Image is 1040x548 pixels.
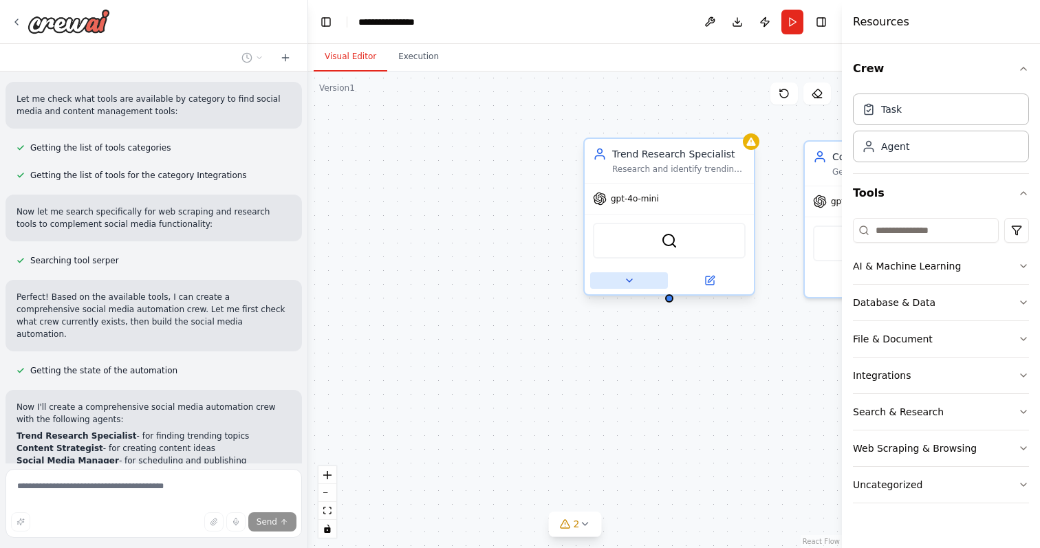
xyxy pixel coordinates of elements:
div: AI & Machine Learning [853,259,961,273]
button: Integrations [853,358,1029,393]
div: Generate creative and engaging content ideas based on trending topics, brand objectives, and audi... [832,166,966,177]
p: Perfect! Based on the available tools, I can create a comprehensive social media automation crew.... [17,291,291,340]
button: Improve this prompt [11,512,30,531]
span: Getting the state of the automation [30,365,177,376]
button: Crew [853,50,1029,88]
button: Search & Research [853,394,1029,430]
div: Web Scraping & Browsing [853,441,977,455]
span: Getting the list of tools categories [30,142,171,153]
button: Open in side panel [671,272,748,289]
img: SerperDevTool [661,232,678,249]
div: Version 1 [319,83,355,94]
span: Getting the list of tools for the category Integrations [30,170,247,181]
span: Searching tool serper [30,255,119,266]
button: Hide left sidebar [316,12,336,32]
button: Web Scraping & Browsing [853,430,1029,466]
button: Uncategorized [853,467,1029,503]
button: Click to speak your automation idea [226,512,246,531]
div: Search & Research [853,405,944,419]
div: React Flow controls [318,466,336,538]
button: Send [248,512,296,531]
button: Visual Editor [314,43,387,72]
div: Crew [853,88,1029,173]
strong: Trend Research Specialist [17,431,137,441]
button: 2 [549,512,602,537]
button: Execution [387,43,450,72]
div: File & Document [853,332,933,346]
div: Content StrategistGenerate creative and engaging content ideas based on trending topics, brand ob... [803,140,975,298]
button: File & Document [853,321,1029,357]
div: Database & Data [853,296,935,309]
div: Tools [853,212,1029,514]
button: toggle interactivity [318,520,336,538]
strong: Social Media Manager [17,456,119,465]
li: - for creating content ideas [17,442,291,454]
button: Switch to previous chat [236,50,269,66]
p: Now let me search specifically for web scraping and research tools to complement social media fun... [17,206,291,230]
div: Trend Research Specialist [612,147,746,161]
nav: breadcrumb [358,15,429,29]
div: Task [881,102,902,116]
p: Now I'll create a comprehensive social media automation crew with the following agents: [17,401,291,426]
button: Upload files [204,512,224,531]
span: Send [257,516,277,527]
span: gpt-4o-mini [831,196,879,207]
span: gpt-4o-mini [611,193,659,204]
button: Database & Data [853,285,1029,320]
a: React Flow attribution [803,538,840,545]
div: Research and identify trending topics, hashtags, and industry trends in {industry} to inform cont... [612,164,746,175]
button: AI & Machine Learning [853,248,1029,284]
img: Logo [28,9,110,34]
p: Let me check what tools are available by category to find social media and content management tools: [17,93,291,118]
div: Agent [881,140,909,153]
li: - for finding trending topics [17,430,291,442]
button: zoom in [318,466,336,484]
button: Tools [853,174,1029,212]
div: Content Strategist [832,150,966,164]
button: zoom out [318,484,336,502]
button: Hide right sidebar [812,12,831,32]
button: fit view [318,502,336,520]
button: Start a new chat [274,50,296,66]
div: Integrations [853,369,911,382]
strong: Content Strategist [17,443,103,453]
div: Trend Research SpecialistResearch and identify trending topics, hashtags, and industry trends in ... [583,140,755,298]
h4: Resources [853,14,909,30]
span: 2 [574,517,580,531]
div: Uncategorized [853,478,922,492]
li: - for scheduling and publishing [17,454,291,467]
